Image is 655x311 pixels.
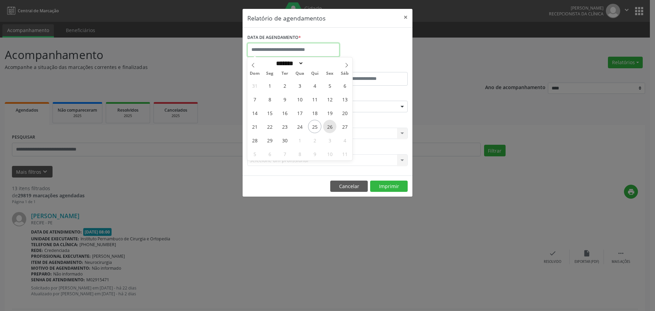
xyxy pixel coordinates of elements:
span: Setembro 18, 2025 [308,106,321,119]
span: Outubro 3, 2025 [323,133,336,147]
span: Setembro 16, 2025 [278,106,291,119]
span: Setembro 6, 2025 [338,79,351,92]
span: Qui [307,71,322,76]
input: Year [304,60,326,67]
label: DATA DE AGENDAMENTO [247,32,301,43]
span: Outubro 11, 2025 [338,147,351,160]
span: Outubro 8, 2025 [293,147,306,160]
select: Month [274,60,304,67]
span: Outubro 5, 2025 [248,147,261,160]
span: Setembro 11, 2025 [308,93,321,106]
button: Cancelar [330,181,368,192]
span: Setembro 30, 2025 [278,133,291,147]
span: Setembro 17, 2025 [293,106,306,119]
span: Outubro 6, 2025 [263,147,276,160]
span: Setembro 2, 2025 [278,79,291,92]
span: Outubro 10, 2025 [323,147,336,160]
span: Outubro 4, 2025 [338,133,351,147]
span: Setembro 7, 2025 [248,93,261,106]
span: Setembro 20, 2025 [338,106,351,119]
span: Setembro 10, 2025 [293,93,306,106]
span: Setembro 19, 2025 [323,106,336,119]
span: Setembro 23, 2025 [278,120,291,133]
span: Qua [292,71,307,76]
span: Setembro 9, 2025 [278,93,291,106]
span: Setembro 5, 2025 [323,79,336,92]
span: Setembro 14, 2025 [248,106,261,119]
span: Sex [322,71,337,76]
span: Setembro 26, 2025 [323,120,336,133]
span: Setembro 29, 2025 [263,133,276,147]
span: Agosto 31, 2025 [248,79,261,92]
span: Setembro 3, 2025 [293,79,306,92]
button: Imprimir [370,181,408,192]
span: Outubro 2, 2025 [308,133,321,147]
span: Setembro 4, 2025 [308,79,321,92]
span: Setembro 27, 2025 [338,120,351,133]
span: Setembro 1, 2025 [263,79,276,92]
span: Setembro 21, 2025 [248,120,261,133]
span: Setembro 8, 2025 [263,93,276,106]
span: Outubro 7, 2025 [278,147,291,160]
button: Close [399,9,412,26]
span: Setembro 24, 2025 [293,120,306,133]
h5: Relatório de agendamentos [247,14,325,23]
span: Setembro 15, 2025 [263,106,276,119]
span: Setembro 28, 2025 [248,133,261,147]
span: Outubro 9, 2025 [308,147,321,160]
label: ATÉ [329,61,408,72]
span: Setembro 12, 2025 [323,93,336,106]
span: Sáb [337,71,352,76]
span: Setembro 13, 2025 [338,93,351,106]
span: Ter [277,71,292,76]
span: Dom [247,71,262,76]
span: Setembro 22, 2025 [263,120,276,133]
span: Seg [262,71,277,76]
span: Outubro 1, 2025 [293,133,306,147]
span: Setembro 25, 2025 [308,120,321,133]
